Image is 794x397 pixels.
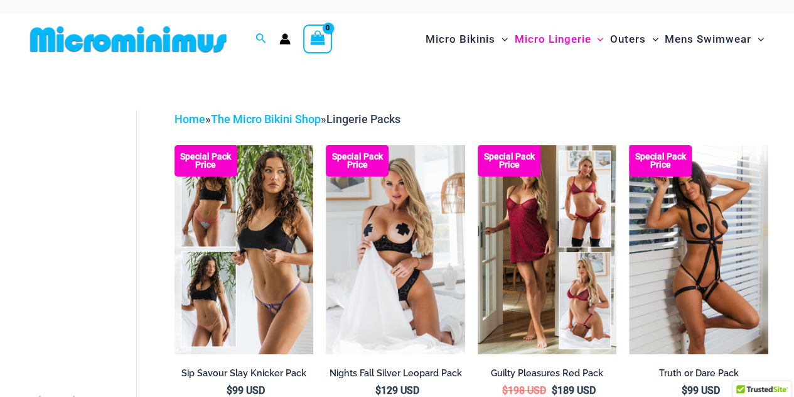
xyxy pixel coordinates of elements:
span: Mens Swimwear [665,23,751,55]
img: MM SHOP LOGO FLAT [25,25,232,53]
img: Guilty Pleasures Red Collection Pack F [478,145,617,354]
a: The Micro Bikini Shop [211,112,321,126]
span: Outers [610,23,646,55]
a: Home [174,112,205,126]
img: Nights Fall Silver Leopard 1036 Bra 6046 Thong 09v2 [326,145,465,354]
h2: Nights Fall Silver Leopard Pack [326,367,465,379]
a: OutersMenu ToggleMenu Toggle [607,20,662,58]
h2: Truth or Dare Pack [629,367,768,379]
span: Menu Toggle [646,23,658,55]
h2: Sip Savour Slay Knicker Pack [174,367,314,379]
nav: Site Navigation [421,18,769,60]
bdi: 129 USD [375,384,419,396]
span: Menu Toggle [495,23,508,55]
span: Lingerie Packs [326,112,400,126]
span: $ [502,384,508,396]
a: Search icon link [255,31,267,47]
span: Menu Toggle [751,23,764,55]
bdi: 99 USD [227,384,265,396]
span: » » [174,112,400,126]
a: View Shopping Cart, empty [303,24,332,53]
a: Nights Fall Silver Leopard 1036 Bra 6046 Thong 09v2 Nights Fall Silver Leopard 1036 Bra 6046 Thon... [326,145,465,354]
span: Micro Bikinis [426,23,495,55]
a: Mens SwimwearMenu ToggleMenu Toggle [662,20,767,58]
b: Special Pack Price [174,153,237,169]
h2: Guilty Pleasures Red Pack [478,367,617,379]
a: Sip Savour Slay Knicker Pack [174,367,314,384]
span: $ [681,384,687,396]
span: $ [227,384,232,396]
a: Nights Fall Silver Leopard Pack [326,367,465,384]
span: Micro Lingerie [514,23,591,55]
a: Guilty Pleasures Red Collection Pack F Guilty Pleasures Red Collection Pack BGuilty Pleasures Red... [478,145,617,354]
a: Micro BikinisMenu ToggleMenu Toggle [422,20,511,58]
span: $ [375,384,381,396]
bdi: 198 USD [502,384,546,396]
a: Collection Pack (9) Collection Pack b (5)Collection Pack b (5) [174,145,314,354]
iframe: TrustedSite Certified [31,100,144,351]
bdi: 189 USD [552,384,596,396]
a: Guilty Pleasures Red Pack [478,367,617,384]
a: Truth or Dare Pack [629,367,768,384]
b: Special Pack Price [478,153,540,169]
b: Special Pack Price [326,153,389,169]
span: $ [552,384,557,396]
span: Menu Toggle [591,23,603,55]
a: Account icon link [279,33,291,45]
b: Special Pack Price [629,153,692,169]
img: Truth or Dare Black 1905 Bodysuit 611 Micro 07 [629,145,768,354]
a: Truth or Dare Black 1905 Bodysuit 611 Micro 07 Truth or Dare Black 1905 Bodysuit 611 Micro 06Trut... [629,145,768,354]
img: Collection Pack (9) [174,145,314,354]
a: Micro LingerieMenu ToggleMenu Toggle [511,20,606,58]
bdi: 99 USD [681,384,719,396]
